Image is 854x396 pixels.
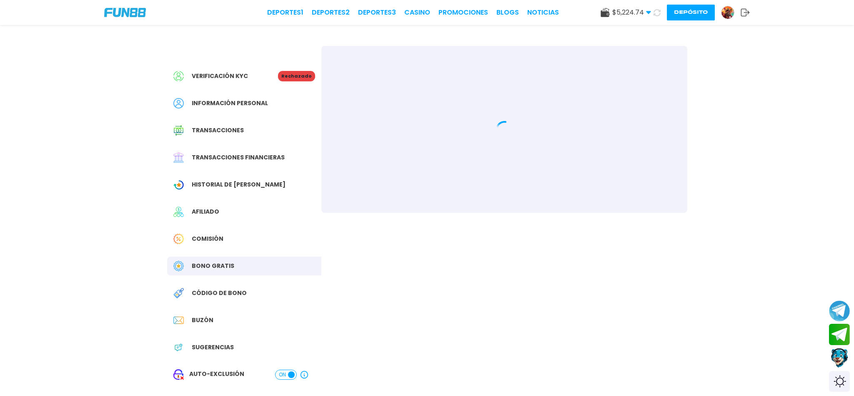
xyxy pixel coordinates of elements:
span: Verificación KYC [192,72,248,81]
a: Transaction HistoryTransacciones [167,121,321,140]
a: Redeem BonusCódigo de bono [167,284,321,303]
img: App Feedback [173,342,184,353]
img: Avatar [721,6,734,19]
span: Comisión [192,235,223,243]
img: Commission [173,234,184,244]
img: Financial Transaction [173,152,184,163]
span: Transacciones [192,126,244,135]
img: Company Logo [104,8,146,17]
img: Affiliate [173,207,184,217]
span: $ 5,224.74 [612,8,651,18]
img: Close Account [173,369,184,380]
button: Join telegram channel [829,300,850,322]
button: Join telegram [829,324,850,346]
a: Promociones [438,8,488,18]
img: Free Bonus [173,261,184,271]
a: AffiliateAfiliado [167,202,321,221]
img: Redeem Bonus [173,288,184,298]
a: CommissionComisión [167,230,321,248]
a: Wagering TransactionHistorial de [PERSON_NAME] [167,175,321,194]
a: CASINO [404,8,430,18]
img: Transaction History [173,125,184,136]
a: Free BonusBono Gratis [167,257,321,275]
span: Bono Gratis [192,262,234,270]
a: Deportes3 [358,8,396,18]
span: Buzón [192,316,213,325]
a: PersonalInformación personal [167,94,321,113]
button: ON [275,370,297,380]
span: Sugerencias [192,343,234,352]
img: Inbox [173,315,184,325]
span: Afiliado [192,207,219,216]
a: BLOGS [496,8,519,18]
a: Deportes1 [267,8,303,18]
span: Código de bono [192,289,247,298]
button: Contact customer service [829,347,850,369]
span: Transacciones financieras [192,153,285,162]
a: NOTICIAS [527,8,559,18]
a: Verificación KYCRechazado [167,67,321,86]
span: AUTO-EXCLUSIÓN [189,370,244,380]
img: Wagering Transaction [173,179,184,190]
span: Información personal [192,99,268,108]
span: ON [279,371,286,378]
a: Avatar [721,6,741,19]
p: Rechazado [278,71,315,81]
a: App FeedbackSugerencias [167,338,321,357]
a: InboxBuzón [167,311,321,330]
img: Personal [173,98,184,108]
button: Depósito [667,5,715,20]
a: Financial TransactionTransacciones financieras [167,148,321,167]
div: Switch theme [829,371,850,392]
span: Historial de [PERSON_NAME] [192,180,286,189]
a: Deportes2 [312,8,350,18]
